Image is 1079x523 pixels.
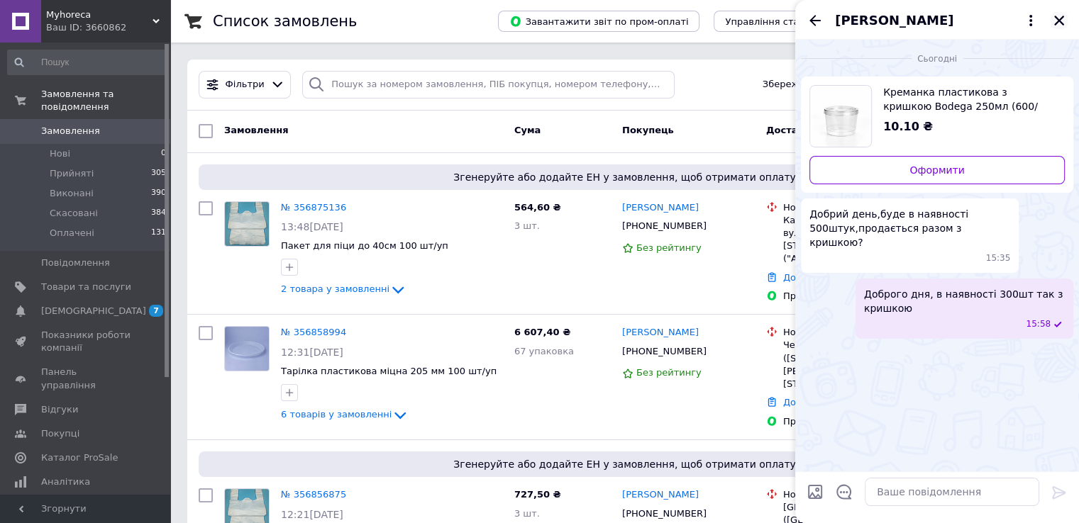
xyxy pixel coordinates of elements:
span: 7 [149,305,163,317]
span: 12:31[DATE] [281,347,343,358]
span: Управління статусами [725,16,834,27]
span: 0 [161,147,166,160]
span: Виконані [50,187,94,200]
span: Без рейтингу [636,367,702,378]
span: Замовлення [41,125,100,137]
span: 384 [151,207,166,220]
a: Додати ЕН [783,272,835,283]
span: Myhoreca [46,9,153,21]
a: Додати ЕН [783,397,835,407]
a: Переглянути товар [809,85,1065,147]
h1: Список замовлень [213,13,357,30]
span: Прийняті [50,167,94,180]
a: № 356858994 [281,327,346,337]
div: Нова Пошта [783,201,927,214]
span: 15:58 12.08.2025 [1026,318,1051,330]
span: 13:48[DATE] [281,221,343,232]
div: Нова Пошта [783,326,927,339]
span: Каталог ProSale [41,451,118,464]
span: Показники роботи компанії [41,329,131,354]
span: 6 товарів у замовленні [281,409,392,420]
span: Замовлення та повідомлення [41,88,170,113]
span: Відгуки [41,403,78,416]
a: Фото товару [224,201,270,247]
span: Згенеруйте або додайте ЕН у замовлення, щоб отримати оплату [204,170,1045,184]
div: Черкассы ([STREET_ADDRESS]: ул. [PERSON_NAME][STREET_ADDRESS] [783,339,927,390]
span: Скасовані [50,207,98,220]
span: 3 шт. [514,508,540,519]
span: [PERSON_NAME] [835,11,953,30]
span: Збережені фільтри: [763,78,859,91]
img: Фото товару [225,327,269,371]
span: Замовлення [224,125,288,135]
span: Аналітика [41,476,90,488]
span: Доброго дня, в наявності 300шт так з кришкою [864,287,1065,315]
img: 6695488217_w640_h640_kremanka-plastikovaya-s.jpg [810,86,871,147]
span: Сьогодні [912,53,963,65]
button: [PERSON_NAME] [835,11,1039,30]
span: Завантажити звіт по пром-оплаті [509,15,688,28]
a: [PERSON_NAME] [622,488,699,502]
span: Покупець [622,125,674,135]
div: [PHONE_NUMBER] [619,505,709,523]
a: Фото товару [224,326,270,371]
div: Калуш, Поштомат №46163: вул. [PERSON_NAME][STREET_ADDRESS] ("Аврора") [783,214,927,266]
span: Товари та послуги [41,281,131,293]
span: Доставка та оплата [766,125,871,135]
div: [PHONE_NUMBER] [619,217,709,235]
button: Назад [807,12,824,29]
span: 390 [151,187,166,200]
span: 727,50 ₴ [514,489,561,500]
span: 6 607,40 ₴ [514,327,570,337]
div: Ваш ID: 3660862 [46,21,170,34]
a: Тарілка пластикова міцна 205 мм 100 шт/уп [281,366,497,376]
a: № 356875136 [281,202,346,213]
a: Оформити [809,156,1065,184]
a: 6 товарів у замовленні [281,409,409,420]
span: Без рейтингу [636,242,702,253]
span: Добрий день,буде в наявності 500штук,продається разом з кришкою? [809,207,1010,249]
div: [PHONE_NUMBER] [619,342,709,361]
input: Пошук [7,50,167,75]
span: 564,60 ₴ [514,202,561,213]
span: 12:21[DATE] [281,509,343,520]
div: 12.08.2025 [801,51,1073,65]
span: Cума [514,125,541,135]
span: Нові [50,147,70,160]
span: Панель управління [41,366,131,391]
button: Відкрити шаблони відповідей [835,483,853,501]
input: Пошук за номером замовлення, ПІБ покупця, номером телефону, Email, номером накладної [302,71,675,99]
a: Пакет для піци до 40см 100 шт/уп [281,240,448,251]
a: 2 товара у замовленні [281,283,406,294]
span: 3 шт. [514,220,540,231]
span: Згенеруйте або додайте ЕН у замовлення, щоб отримати оплату [204,457,1045,471]
span: 305 [151,167,166,180]
span: 15:35 12.08.2025 [986,252,1011,264]
span: [DEMOGRAPHIC_DATA] [41,305,146,317]
span: 67 упаковка [514,346,574,356]
span: Креманка пластикова з кришкою Bodega 250мл (600/ящ) CG [883,85,1053,113]
div: Нова Пошта [783,488,927,501]
button: Закрити [1051,12,1068,29]
a: [PERSON_NAME] [622,326,699,339]
div: Пром-оплата [783,290,927,303]
span: 131 [151,227,166,240]
button: Завантажити звіт по пром-оплаті [498,11,699,32]
img: Фото товару [225,202,269,246]
a: [PERSON_NAME] [622,201,699,215]
span: Оплачені [50,227,94,240]
span: Повідомлення [41,257,110,269]
span: 2 товара у замовленні [281,284,389,295]
button: Управління статусами [714,11,845,32]
span: 10.10 ₴ [883,120,933,133]
a: № 356856875 [281,489,346,500]
span: Фільтри [226,78,265,91]
div: Пром-оплата [783,415,927,428]
span: Покупці [41,427,79,440]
